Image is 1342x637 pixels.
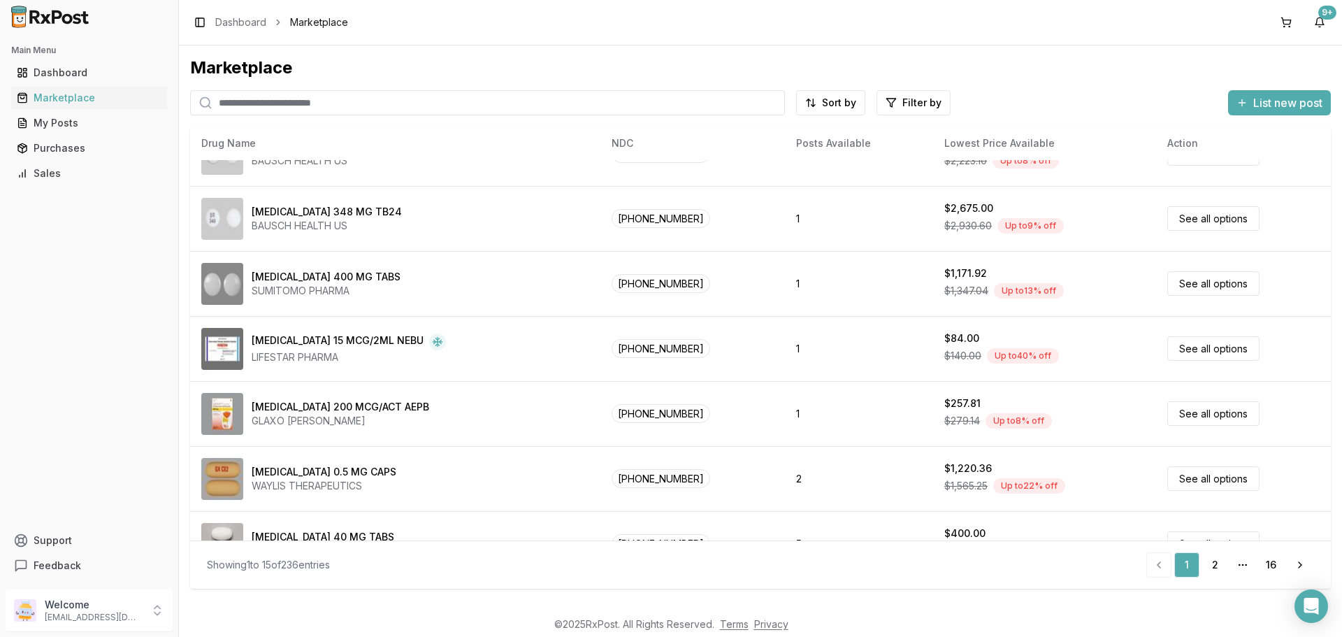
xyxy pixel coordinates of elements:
span: $279.14 [944,414,980,428]
button: Sales [6,162,173,185]
div: Up to 22 % off [993,478,1065,494]
div: WAYLIS THERAPEUTICS [252,479,396,493]
img: Aplenzin 348 MG TB24 [201,198,243,240]
a: Marketplace [11,85,167,110]
th: Posts Available [785,127,933,160]
div: [MEDICAL_DATA] 400 MG TABS [252,270,401,284]
th: Drug Name [190,127,600,160]
div: Sales [17,166,161,180]
a: My Posts [11,110,167,136]
img: Arformoterol Tartrate 15 MCG/2ML NEBU [201,328,243,370]
a: Terms [720,618,749,630]
td: 1 [785,381,933,446]
div: My Posts [17,116,161,130]
p: Welcome [45,598,142,612]
div: $400.00 [944,527,986,541]
a: See all options [1167,336,1260,361]
a: 2 [1202,552,1227,578]
span: [PHONE_NUMBER] [612,534,710,553]
td: 1 [785,251,933,316]
div: BAUSCH HEALTH US [252,219,402,233]
img: Arnuity Ellipta 200 MCG/ACT AEPB [201,393,243,435]
span: Sort by [822,96,856,110]
a: Sales [11,161,167,186]
th: Lowest Price Available [933,127,1156,160]
span: List new post [1253,94,1322,111]
button: List new post [1228,90,1331,115]
span: $1,565.25 [944,479,988,493]
a: 16 [1258,552,1283,578]
div: [MEDICAL_DATA] 40 MG TABS [252,530,394,544]
button: Sort by [796,90,865,115]
span: [PHONE_NUMBER] [612,339,710,358]
span: $1,347.04 [944,284,988,298]
div: $1,220.36 [944,461,992,475]
span: [PHONE_NUMBER] [612,274,710,293]
td: 2 [785,446,933,511]
button: Dashboard [6,62,173,84]
p: [EMAIL_ADDRESS][DOMAIN_NAME] [45,612,142,623]
button: 9+ [1308,11,1331,34]
nav: breadcrumb [215,15,348,29]
div: [MEDICAL_DATA] 200 MCG/ACT AEPB [252,400,429,414]
span: $2,930.60 [944,219,992,233]
a: Dashboard [11,60,167,85]
div: GLAXO [PERSON_NAME] [252,414,429,428]
span: [PHONE_NUMBER] [612,209,710,228]
a: See all options [1167,401,1260,426]
span: Filter by [902,96,941,110]
button: Marketplace [6,87,173,109]
div: BAUSCH HEALTH US [252,154,399,168]
img: Avodart 0.5 MG CAPS [201,458,243,500]
a: Privacy [754,618,788,630]
div: $2,675.00 [944,201,993,215]
span: [PHONE_NUMBER] [612,469,710,488]
button: My Posts [6,112,173,134]
div: Open Intercom Messenger [1294,589,1328,623]
a: Dashboard [215,15,266,29]
h2: Main Menu [11,45,167,56]
button: Feedback [6,553,173,578]
a: See all options [1167,271,1260,296]
div: [MEDICAL_DATA] 0.5 MG CAPS [252,465,396,479]
th: NDC [600,127,785,160]
div: Marketplace [190,57,1331,79]
div: LIFESTAR PHARMA [252,350,446,364]
div: [MEDICAL_DATA] 348 MG TB24 [252,205,402,219]
button: Support [6,528,173,553]
td: 5 [785,511,933,576]
td: 1 [785,186,933,251]
th: Action [1156,127,1331,160]
div: Up to 9 % off [997,218,1064,234]
img: User avatar [14,599,36,622]
a: See all options [1167,531,1260,556]
span: Feedback [34,559,81,573]
nav: pagination [1146,552,1314,578]
div: $1,171.92 [944,266,987,280]
span: $2,223.10 [944,154,987,168]
button: Filter by [876,90,951,115]
img: Benicar 40 MG TABS [201,523,243,565]
div: 9+ [1318,6,1336,20]
a: 1 [1174,552,1199,578]
td: 1 [785,316,933,381]
button: Purchases [6,137,173,159]
div: Showing 1 to 15 of 236 entries [207,558,330,572]
a: Purchases [11,136,167,161]
img: Aptiom 400 MG TABS [201,263,243,305]
img: RxPost Logo [6,6,95,28]
span: [PHONE_NUMBER] [612,404,710,423]
div: Dashboard [17,66,161,80]
div: Up to 40 % off [987,348,1059,364]
div: SUMITOMO PHARMA [252,284,401,298]
div: $84.00 [944,331,979,345]
div: Up to 8 % off [993,153,1059,169]
div: Marketplace [17,91,161,105]
a: See all options [1167,206,1260,231]
div: Purchases [17,141,161,155]
div: [MEDICAL_DATA] 15 MCG/2ML NEBU [252,334,424,350]
a: See all options [1167,466,1260,491]
span: $140.00 [944,349,981,363]
a: Go to next page [1286,552,1314,578]
span: Marketplace [290,15,348,29]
